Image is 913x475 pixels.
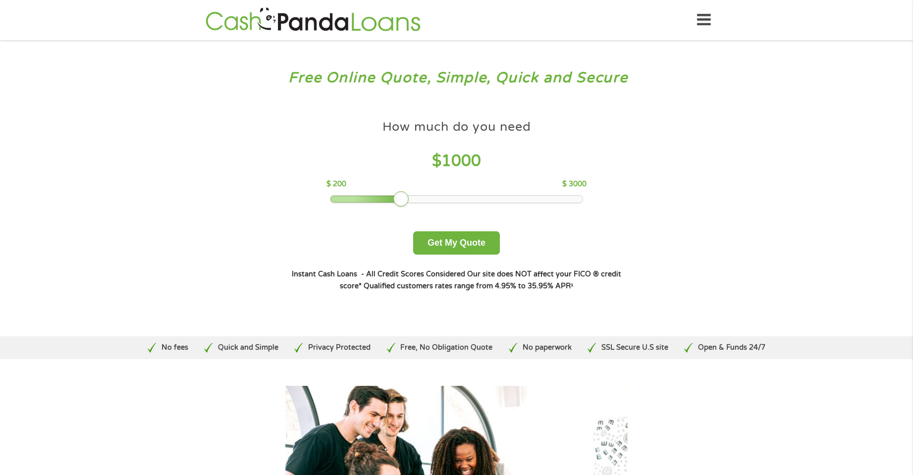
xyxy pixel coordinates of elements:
[340,270,621,290] strong: Our site does NOT affect your FICO ® credit score*
[413,231,500,255] button: Get My Quote
[400,342,492,353] p: Free, No Obligation Quote
[441,152,481,170] span: 1000
[601,342,668,353] p: SSL Secure U.S site
[562,179,587,190] p: $ 3000
[523,342,572,353] p: No paperwork
[326,151,587,171] h4: $
[364,282,573,290] strong: Qualified customers rates range from 4.95% to 35.95% APR¹
[698,342,765,353] p: Open & Funds 24/7
[203,6,424,34] img: GetLoanNow Logo
[161,342,188,353] p: No fees
[292,270,465,278] strong: Instant Cash Loans - All Credit Scores Considered
[29,69,885,87] h3: Free Online Quote, Simple, Quick and Secure
[308,342,371,353] p: Privacy Protected
[218,342,278,353] p: Quick and Simple
[382,119,531,135] h4: How much do you need
[326,179,346,190] p: $ 200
